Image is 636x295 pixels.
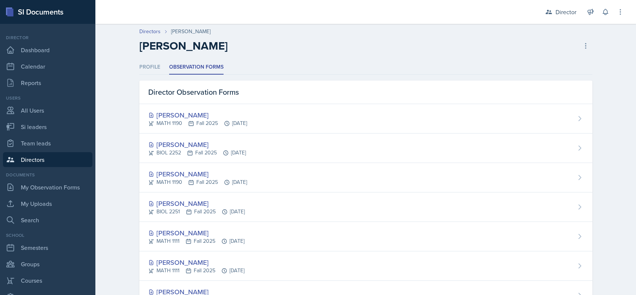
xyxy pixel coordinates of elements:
[556,7,576,16] div: Director
[3,213,92,227] a: Search
[3,172,92,178] div: Documents
[3,119,92,134] a: Si leaders
[3,95,92,101] div: Users
[139,60,160,75] li: Profile
[148,228,244,238] div: [PERSON_NAME]
[139,81,592,104] div: Director Observation Forms
[148,119,247,127] div: MATH 1190 Fall 2025 [DATE]
[148,139,246,150] div: [PERSON_NAME]
[139,39,228,53] h2: [PERSON_NAME]
[139,104,592,134] a: [PERSON_NAME] MATH 1190Fall 2025[DATE]
[3,273,92,288] a: Courses
[3,196,92,211] a: My Uploads
[139,28,161,35] a: Directors
[3,152,92,167] a: Directors
[139,163,592,192] a: [PERSON_NAME] MATH 1190Fall 2025[DATE]
[169,60,224,75] li: Observation Forms
[148,169,247,179] div: [PERSON_NAME]
[3,34,92,41] div: Director
[171,28,211,35] div: [PERSON_NAME]
[3,59,92,74] a: Calendar
[148,198,245,208] div: [PERSON_NAME]
[148,178,247,186] div: MATH 1190 Fall 2025 [DATE]
[3,75,92,90] a: Reports
[3,257,92,272] a: Groups
[148,257,244,267] div: [PERSON_NAME]
[148,149,246,157] div: BIOL 2252 Fall 2025 [DATE]
[3,136,92,151] a: Team leads
[3,43,92,57] a: Dashboard
[139,222,592,251] a: [PERSON_NAME] MATH 1111Fall 2025[DATE]
[3,180,92,195] a: My Observation Forms
[148,208,245,216] div: BIOL 2251 Fall 2025 [DATE]
[148,237,244,245] div: MATH 1111 Fall 2025 [DATE]
[139,134,592,163] a: [PERSON_NAME] BIOL 2252Fall 2025[DATE]
[139,192,592,222] a: [PERSON_NAME] BIOL 2251Fall 2025[DATE]
[148,267,244,274] div: MATH 1111 Fall 2025 [DATE]
[3,103,92,118] a: All Users
[3,240,92,255] a: Semesters
[139,251,592,281] a: [PERSON_NAME] MATH 1111Fall 2025[DATE]
[3,232,92,239] div: School
[148,110,247,120] div: [PERSON_NAME]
